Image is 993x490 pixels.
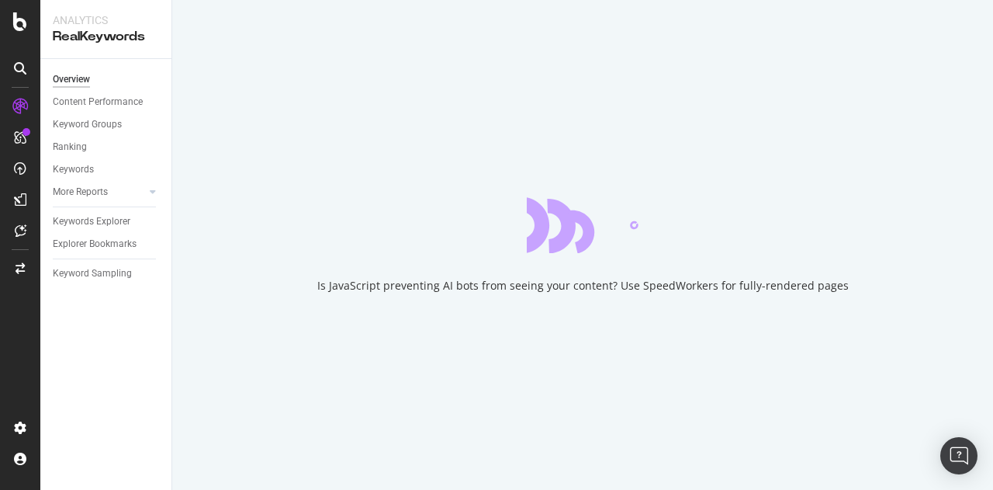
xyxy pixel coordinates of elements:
[53,236,137,252] div: Explorer Bookmarks
[53,139,161,155] a: Ranking
[53,28,159,46] div: RealKeywords
[53,184,108,200] div: More Reports
[940,437,977,474] div: Open Intercom Messenger
[53,214,161,230] a: Keywords Explorer
[53,71,90,88] div: Overview
[53,266,132,282] div: Keyword Sampling
[53,214,130,230] div: Keywords Explorer
[317,278,849,294] div: Is JavaScript preventing AI bots from seeing your content? Use SpeedWorkers for fully-rendered pages
[53,116,122,133] div: Keyword Groups
[53,116,161,133] a: Keyword Groups
[53,266,161,282] a: Keyword Sampling
[53,162,94,178] div: Keywords
[527,197,638,253] div: animation
[53,12,159,28] div: Analytics
[53,162,161,178] a: Keywords
[53,139,87,155] div: Ranking
[53,184,145,200] a: More Reports
[53,94,161,110] a: Content Performance
[53,236,161,252] a: Explorer Bookmarks
[53,71,161,88] a: Overview
[53,94,143,110] div: Content Performance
